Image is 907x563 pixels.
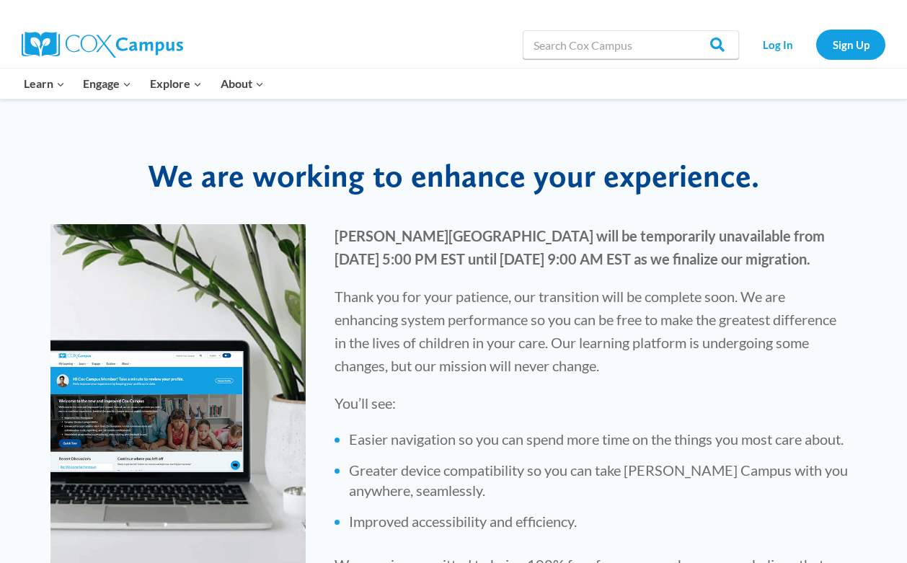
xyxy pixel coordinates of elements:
[335,227,825,267] strong: [PERSON_NAME][GEOGRAPHIC_DATA] will be temporarily unavailable from [DATE] 5:00 PM EST until [DAT...
[746,30,809,59] a: Log In
[14,68,273,99] nav: Primary Navigation
[221,74,264,93] span: About
[349,460,849,500] li: Greater device compatibility so you can take [PERSON_NAME] Campus with you anywhere, seamlessly.
[349,429,849,449] li: Easier navigation so you can spend more time on the things you most care about.
[150,74,202,93] span: Explore
[22,32,183,58] img: Cox Campus
[24,74,65,93] span: Learn
[816,30,885,59] a: Sign Up
[83,74,131,93] span: Engage
[148,156,759,195] span: We are working to enhance your experience.
[746,30,885,59] nav: Secondary Navigation
[335,391,849,415] p: You’ll see:
[523,30,739,59] input: Search Cox Campus
[335,285,849,377] p: Thank you for your patience, our transition will be complete soon. We are enhancing system perfor...
[349,511,849,531] li: Improved accessibility and efficiency.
